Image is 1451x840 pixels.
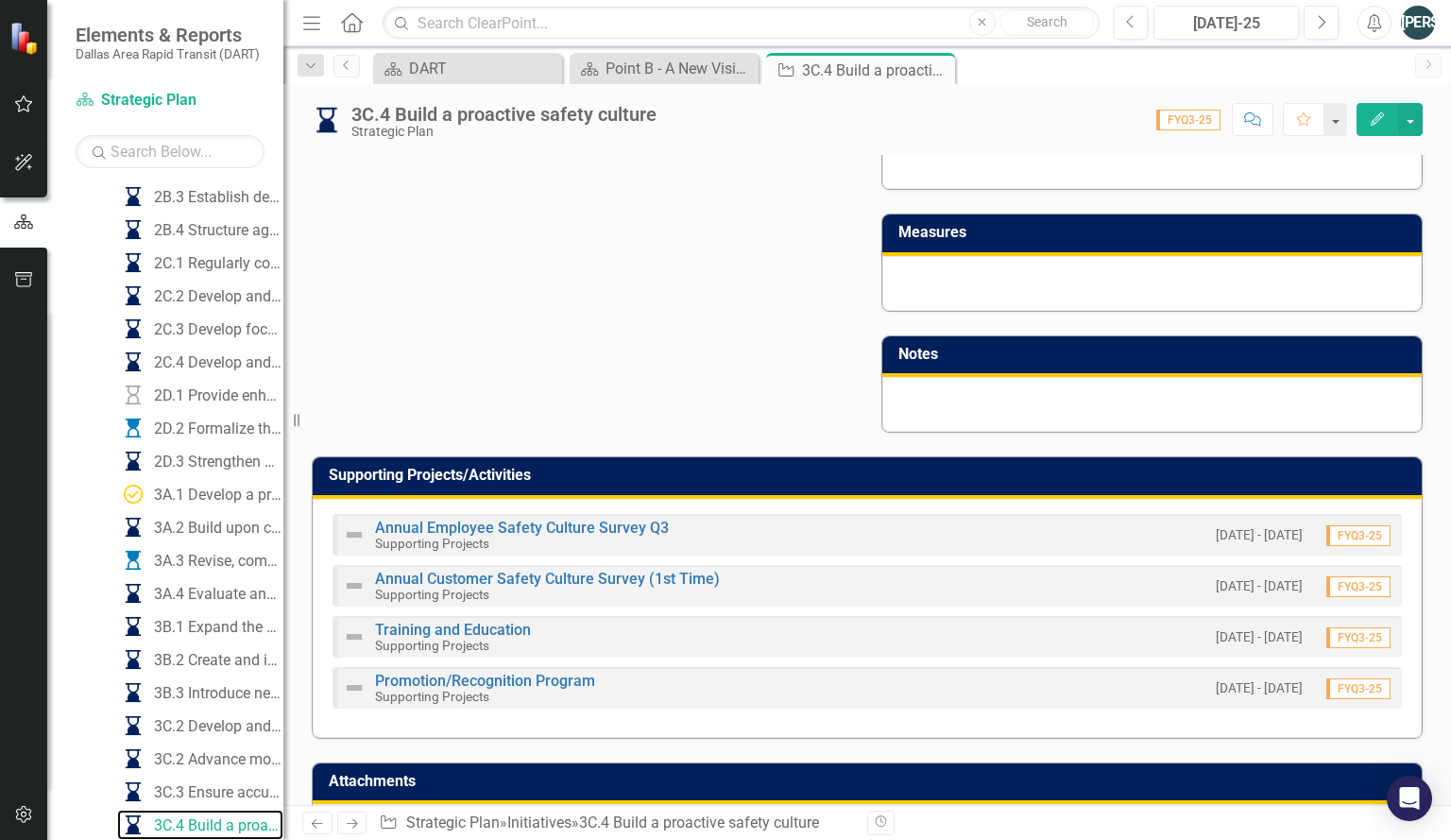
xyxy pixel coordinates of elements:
img: In Progress [122,814,145,836]
a: Annual Employee Safety Culture Survey Q3 [375,519,669,537]
img: In Progress [122,747,145,770]
img: In Progress [122,284,145,307]
a: 2B.4 Structure agency leadership teams and meetings to support strategic goals [117,214,283,245]
a: 2D.1 Provide enhanced project management training [117,380,283,410]
button: Search [1000,9,1095,36]
img: In Progress [122,780,145,803]
small: [DATE] - [DATE] [1216,628,1303,646]
img: In Progress [122,582,145,605]
a: 3A.2 Build upon current collaboration with cities and partner organizations to enhance outreach a... [117,512,283,542]
span: FYQ3-25 [1326,678,1391,699]
a: 2D.2 Formalize the process for DART employees to solve challenges [117,413,283,443]
div: 3C.3 Ensure accurate inventories to avoid service disruptions [154,784,283,801]
div: [DATE]-25 [1160,12,1292,35]
a: Annual Customer Safety Culture Survey (1st Time) [375,570,720,588]
div: Open Intercom Messenger [1387,776,1432,821]
div: 2C.1 Regularly communicate the strategic vision, goals, and values in this plan [154,255,283,272]
small: Supporting Projects [375,536,489,551]
div: 2B.3 Establish department and project charters to define roles and desired outcomes from agency i... [154,189,283,206]
a: 3C.2 Advance modernization efforts that support a best-in-class system for customers and employees [117,744,283,774]
img: Complete [122,483,145,506]
input: Search ClearPoint... [383,7,1099,40]
a: 3B.1 Expand the development, publication, and monitoring of metrics for service quality and custo... [117,611,283,642]
a: 2B.3 Establish department and project charters to define roles and desired outcomes from agency i... [117,181,283,212]
div: 3C.2 Advance modernization efforts that support a best-in-class system for customers and employees [154,751,283,768]
div: 3B.3 Introduce new technologies to enhance the customer experience [154,685,283,702]
div: » » [379,813,853,834]
small: [DATE] - [DATE] [1216,577,1303,595]
span: Search [1027,14,1067,29]
button: [PERSON_NAME] [1401,6,1435,40]
img: ClearPoint Strategy [9,22,43,55]
a: Initiatives [507,814,572,831]
a: 2D.3 Strengthen DART's connections to the communities we serve through employee engagement and vo... [117,446,283,476]
div: 3C.2 Develop and implement a comprehensive strategy to bring the system into a state of good repair [154,718,283,735]
small: [DATE] - [DATE] [1216,526,1303,544]
a: 2C.2 Develop and conduct training that grows agency knowledge, professional pride, and customer s... [117,281,283,311]
img: Initiated [122,549,145,572]
span: FYQ3-25 [1156,110,1221,130]
a: 2C.1 Regularly communicate the strategic vision, goals, and values in this plan [117,248,283,278]
div: 2C.2 Develop and conduct training that grows agency knowledge, professional pride, and customer s... [154,288,283,305]
div: 2B.4 Structure agency leadership teams and meetings to support strategic goals [154,222,283,239]
div: 3C.4 Build a proactive safety culture [351,104,657,125]
img: Not Defined [343,574,366,597]
h3: Supporting Projects/Activities [329,467,1412,484]
img: In Progress [312,105,342,135]
a: 3B.3 Introduce new technologies to enhance the customer experience [117,677,283,708]
img: In Progress [122,681,145,704]
a: 3A.3 Revise, communicate, and enforce the rider code of conduct to enhance public care of the system [117,545,283,575]
div: 2D.3 Strengthen DART's connections to the communities we serve through employee engagement and vo... [154,454,283,471]
a: Promotion/Recognition Program [375,672,595,690]
small: [DATE] - [DATE] [1216,679,1303,697]
div: 2D.2 Formalize the process for DART employees to solve challenges [154,420,283,437]
a: 3A.4 Evaluate and implement facility improvements that deter crime [117,578,283,609]
span: Elements & Reports [76,24,260,46]
img: Not Started [122,384,145,406]
img: In Progress [122,218,145,241]
img: Not Defined [343,626,366,648]
img: In Progress [122,185,145,208]
div: DART [409,57,557,80]
div: Point B - A New Vision for Mobility in [GEOGRAPHIC_DATA][US_STATE] [606,57,754,80]
h3: Measures [898,224,1412,241]
span: FYQ3-25 [1326,576,1391,597]
div: 3A.4 Evaluate and implement facility improvements that deter crime [154,586,283,603]
div: 2C.4 Develop and implement a plan to update and modernize workforce facilities [154,354,283,371]
div: 3C.4 Build a proactive safety culture [154,817,283,834]
img: In Progress [122,714,145,737]
h3: Attachments [329,773,1412,790]
a: Training and Education [375,621,531,639]
a: Strategic Plan [76,90,265,111]
img: Not Defined [343,677,366,699]
input: Search Below... [76,135,265,168]
a: 3A.1 Develop a progressive and innovative security strategy [117,479,283,509]
img: In Progress [122,251,145,274]
small: Supporting Projects [375,587,489,602]
span: FYQ3-25 [1326,525,1391,546]
div: 3A.1 Develop a progressive and innovative security strategy [154,487,283,504]
a: 3C.2 Develop and implement a comprehensive strategy to bring the system into a state of good repair [117,711,283,741]
div: 3B.2 Create and implement a program for external and internal groups to conduct regular, document... [154,652,283,669]
div: 2D.1 Provide enhanced project management training [154,387,283,404]
a: 2C.4 Develop and implement a plan to update and modernize workforce facilities [117,347,283,377]
div: 3A.3 Revise, communicate, and enforce the rider code of conduct to enhance public care of the system [154,553,283,570]
div: 3A.2 Build upon current collaboration with cities and partner organizations to enhance outreach a... [154,520,283,537]
a: DART [378,57,557,80]
img: In Progress [122,450,145,472]
a: 3B.2 Create and implement a program for external and internal groups to conduct regular, document... [117,644,283,675]
a: Point B - A New Vision for Mobility in [GEOGRAPHIC_DATA][US_STATE] [574,57,754,80]
img: Not Defined [343,523,366,546]
a: 3C.4 Build a proactive safety culture [117,810,283,840]
img: In Progress [122,648,145,671]
img: Initiated [122,417,145,439]
img: In Progress [122,351,145,373]
div: 2C.3 Develop focused leadership training to enhance contribution management [154,321,283,338]
div: 3C.4 Build a proactive safety culture [802,59,950,82]
img: In Progress [122,615,145,638]
small: Supporting Projects [375,689,489,704]
a: 2C.3 Develop focused leadership training to enhance contribution management [117,314,283,344]
small: Dallas Area Rapid Transit (DART) [76,46,260,61]
span: FYQ3-25 [1326,627,1391,648]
